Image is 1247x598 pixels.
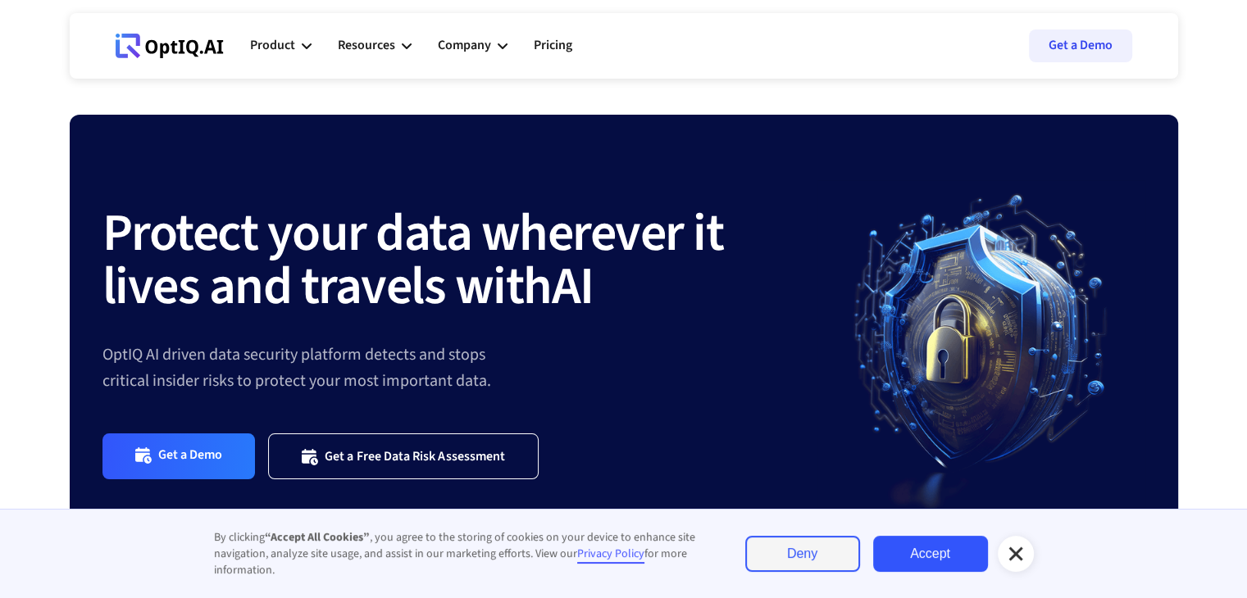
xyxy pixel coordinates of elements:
[325,448,505,464] div: Get a Free Data Risk Assessment
[250,34,295,57] div: Product
[577,546,644,564] a: Privacy Policy
[116,21,224,70] a: Webflow Homepage
[552,249,594,324] strong: AI
[102,433,256,478] a: Get a Demo
[214,529,712,578] div: By clicking , you agree to the storing of cookies on your device to enhance site navigation, anal...
[873,536,988,572] a: Accept
[102,342,817,394] div: OptIQ AI driven data security platform detects and stops critical insider risks to protect your m...
[534,21,572,70] a: Pricing
[338,21,412,70] div: Resources
[438,21,507,70] div: Company
[102,196,724,324] strong: Protect your data wherever it lives and travels with
[338,34,395,57] div: Resources
[745,536,860,572] a: Deny
[1029,29,1132,62] a: Get a Demo
[265,529,370,546] strong: “Accept All Cookies”
[250,21,312,70] div: Product
[438,34,491,57] div: Company
[158,446,223,465] div: Get a Demo
[268,433,539,478] a: Get a Free Data Risk Assessment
